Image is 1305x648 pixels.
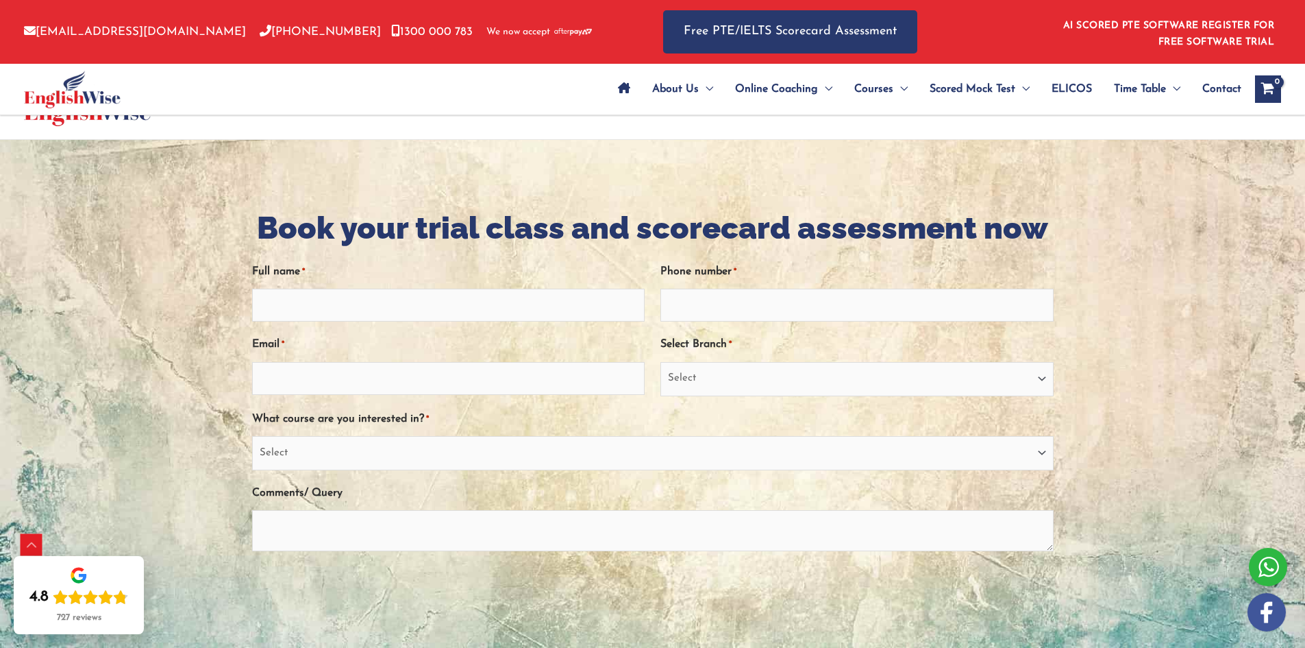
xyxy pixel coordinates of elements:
a: Free PTE/IELTS Scorecard Assessment [663,10,917,53]
div: 727 reviews [57,612,101,623]
span: Contact [1202,65,1241,113]
span: We now accept [486,25,550,39]
h2: Book your trial class and scorecard assessment now [252,208,1054,249]
label: Email [252,333,284,356]
span: Menu Toggle [1015,65,1030,113]
label: Phone number [660,261,736,283]
label: Select Branch [660,333,732,356]
span: Online Coaching [735,65,818,113]
iframe: reCAPTCHA [252,571,460,624]
span: Time Table [1114,65,1166,113]
a: Contact [1191,65,1241,113]
a: CoursesMenu Toggle [843,65,919,113]
img: Afterpay-Logo [554,28,592,36]
span: Menu Toggle [699,65,713,113]
a: About UsMenu Toggle [641,65,724,113]
a: AI SCORED PTE SOFTWARE REGISTER FOR FREE SOFTWARE TRIAL [1063,21,1275,47]
div: Rating: 4.8 out of 5 [29,588,128,607]
span: Scored Mock Test [930,65,1015,113]
a: Scored Mock TestMenu Toggle [919,65,1041,113]
a: ELICOS [1041,65,1103,113]
nav: Site Navigation: Main Menu [607,65,1241,113]
span: Menu Toggle [1166,65,1180,113]
label: What course are you interested in? [252,408,429,431]
a: Online CoachingMenu Toggle [724,65,843,113]
img: white-facebook.png [1247,593,1286,632]
span: About Us [652,65,699,113]
a: 1300 000 783 [391,26,473,38]
aside: Header Widget 1 [1055,10,1281,54]
img: cropped-ew-logo [24,71,121,108]
div: 4.8 [29,588,49,607]
span: ELICOS [1052,65,1092,113]
label: Full name [252,261,305,283]
a: [PHONE_NUMBER] [260,26,381,38]
a: Time TableMenu Toggle [1103,65,1191,113]
span: Courses [854,65,893,113]
a: [EMAIL_ADDRESS][DOMAIN_NAME] [24,26,246,38]
a: View Shopping Cart, empty [1255,75,1281,103]
label: Comments/ Query [252,482,343,505]
span: Menu Toggle [818,65,832,113]
span: Menu Toggle [893,65,908,113]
